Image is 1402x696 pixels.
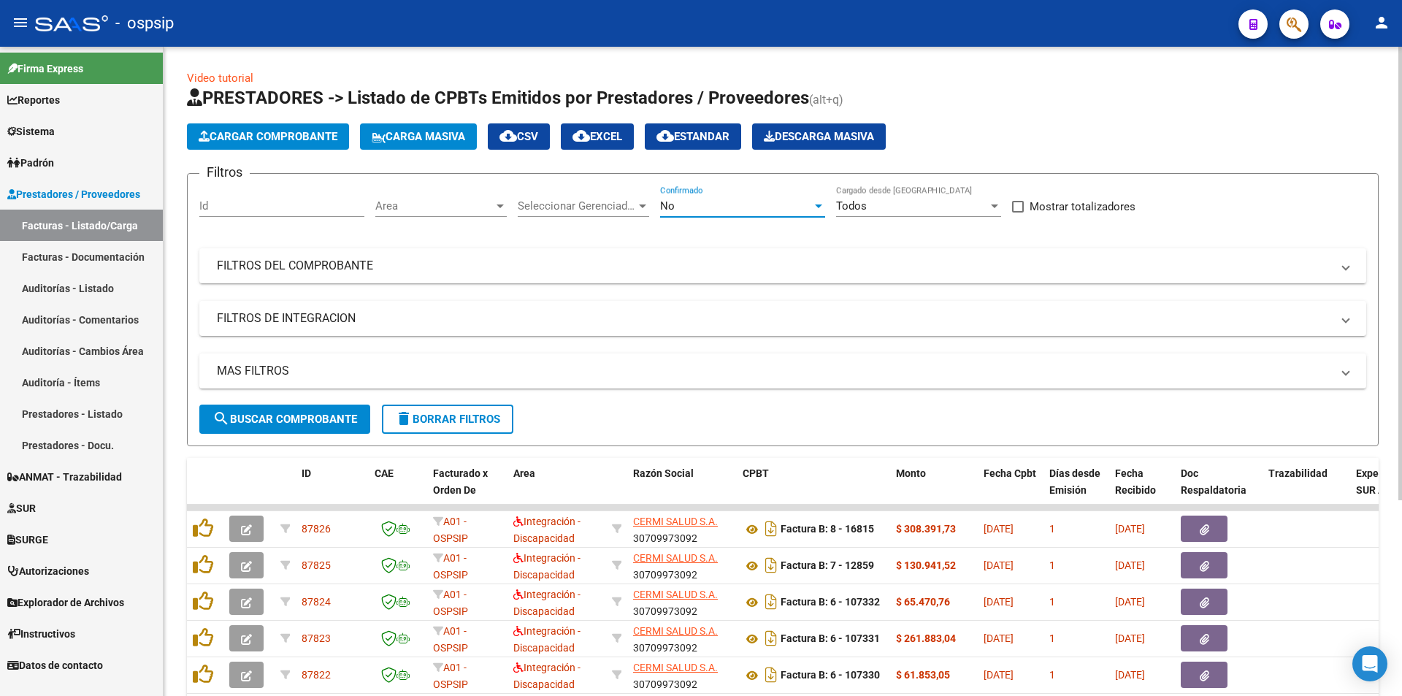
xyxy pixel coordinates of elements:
[984,467,1036,479] span: Fecha Cpbt
[1049,559,1055,571] span: 1
[984,523,1014,535] span: [DATE]
[633,659,731,690] div: 30709973092
[372,130,465,143] span: Carga Masiva
[433,662,468,690] span: A01 - OSPSIP
[896,467,926,479] span: Monto
[427,458,507,522] datatable-header-cell: Facturado x Orden De
[513,662,581,690] span: Integración - Discapacidad
[1109,458,1175,522] datatable-header-cell: Fecha Recibido
[984,669,1014,681] span: [DATE]
[561,123,634,150] button: EXCEL
[212,410,230,427] mat-icon: search
[513,625,581,654] span: Integración - Discapacidad
[7,155,54,171] span: Padrón
[395,413,500,426] span: Borrar Filtros
[762,590,781,613] i: Descargar documento
[1115,596,1145,608] span: [DATE]
[199,301,1366,336] mat-expansion-panel-header: FILTROS DE INTEGRACION
[12,14,29,31] mat-icon: menu
[518,199,636,213] span: Seleccionar Gerenciador
[896,559,956,571] strong: $ 130.941,52
[296,458,369,522] datatable-header-cell: ID
[375,467,394,479] span: CAE
[896,523,956,535] strong: $ 308.391,73
[633,550,731,581] div: 30709973092
[984,596,1014,608] span: [DATE]
[762,554,781,577] i: Descargar documento
[762,627,781,650] i: Descargar documento
[896,669,950,681] strong: $ 61.853,05
[633,625,718,637] span: CERMI SALUD S.A.
[513,589,581,617] span: Integración - Discapacidad
[7,469,122,485] span: ANMAT - Trazabilidad
[433,589,468,617] span: A01 - OSPSIP
[890,458,978,522] datatable-header-cell: Monto
[7,657,103,673] span: Datos de contacto
[433,625,468,654] span: A01 - OSPSIP
[572,130,622,143] span: EXCEL
[7,594,124,611] span: Explorador de Archivos
[375,199,494,213] span: Area
[199,130,337,143] span: Cargar Comprobante
[781,633,880,645] strong: Factura B: 6 - 107331
[633,516,718,527] span: CERMI SALUD S.A.
[7,186,140,202] span: Prestadores / Proveedores
[513,516,581,544] span: Integración - Discapacidad
[7,532,48,548] span: SURGE
[633,467,694,479] span: Razón Social
[513,467,535,479] span: Area
[7,563,89,579] span: Autorizaciones
[781,670,880,681] strong: Factura B: 6 - 107330
[1373,14,1390,31] mat-icon: person
[752,123,886,150] button: Descarga Masiva
[781,560,874,572] strong: Factura B: 7 - 12859
[1175,458,1263,522] datatable-header-cell: Doc Respaldatoria
[737,458,890,522] datatable-header-cell: CPBT
[382,405,513,434] button: Borrar Filtros
[433,552,468,581] span: A01 - OSPSIP
[809,93,843,107] span: (alt+q)
[633,552,718,564] span: CERMI SALUD S.A.
[1049,669,1055,681] span: 1
[7,626,75,642] span: Instructivos
[199,248,1366,283] mat-expansion-panel-header: FILTROS DEL COMPROBANTE
[187,72,253,85] a: Video tutorial
[7,92,60,108] span: Reportes
[302,559,331,571] span: 87825
[781,597,880,608] strong: Factura B: 6 - 107332
[1268,467,1328,479] span: Trazabilidad
[781,524,874,535] strong: Factura B: 8 - 16815
[762,663,781,687] i: Descargar documento
[7,500,36,516] span: SUR
[212,413,357,426] span: Buscar Comprobante
[199,162,250,183] h3: Filtros
[1030,198,1135,215] span: Mostrar totalizadores
[1115,559,1145,571] span: [DATE]
[302,669,331,681] span: 87822
[1049,467,1100,496] span: Días desde Emisión
[660,199,675,213] span: No
[217,258,1331,274] mat-panel-title: FILTROS DEL COMPROBANTE
[978,458,1043,522] datatable-header-cell: Fecha Cpbt
[302,632,331,644] span: 87823
[187,88,809,108] span: PRESTADORES -> Listado de CPBTs Emitidos por Prestadores / Proveedores
[302,523,331,535] span: 87826
[395,410,413,427] mat-icon: delete
[627,458,737,522] datatable-header-cell: Razón Social
[1049,523,1055,535] span: 1
[633,623,731,654] div: 30709973092
[7,123,55,139] span: Sistema
[633,662,718,673] span: CERMI SALUD S.A.
[752,123,886,150] app-download-masive: Descarga masiva de comprobantes (adjuntos)
[896,632,956,644] strong: $ 261.883,04
[984,632,1014,644] span: [DATE]
[764,130,874,143] span: Descarga Masiva
[513,552,581,581] span: Integración - Discapacidad
[217,363,1331,379] mat-panel-title: MAS FILTROS
[633,513,731,544] div: 30709973092
[199,353,1366,389] mat-expansion-panel-header: MAS FILTROS
[302,596,331,608] span: 87824
[499,130,538,143] span: CSV
[7,61,83,77] span: Firma Express
[369,458,427,522] datatable-header-cell: CAE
